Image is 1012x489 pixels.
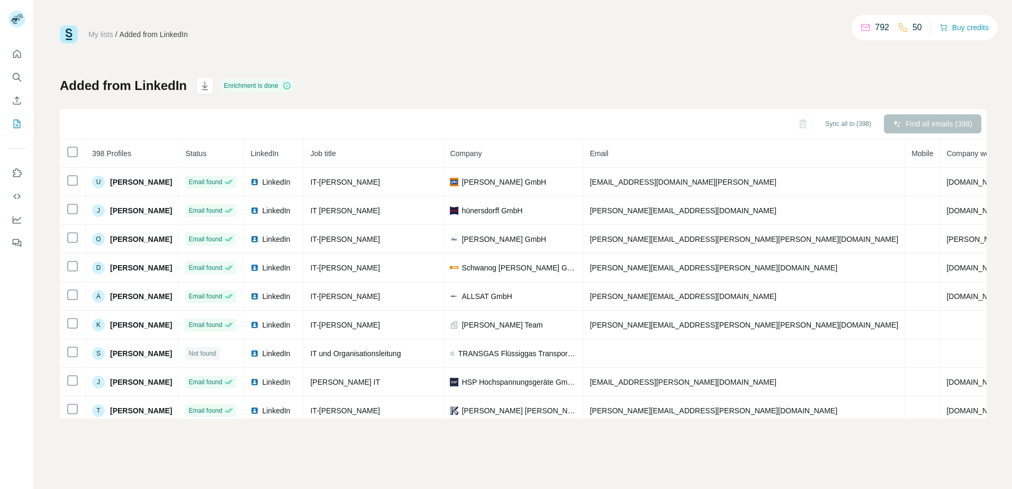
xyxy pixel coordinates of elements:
div: S [92,347,105,360]
span: Email found [188,206,222,215]
span: Email found [188,377,222,387]
span: Email found [188,292,222,301]
img: Surfe Logo [60,25,78,43]
span: [PERSON_NAME] [110,262,172,273]
span: IT-[PERSON_NAME] [310,292,379,301]
div: U [92,176,105,188]
span: LinkedIn [262,320,290,330]
span: [PERSON_NAME] [PERSON_NAME] INGENIEURE GmbH [462,405,576,416]
button: My lists [8,114,25,133]
span: [DOMAIN_NAME] [946,378,1006,386]
img: company-logo [450,292,458,301]
span: LinkedIn [262,234,290,245]
span: IT-[PERSON_NAME] [310,406,379,415]
div: Added from LinkedIn [120,29,188,40]
span: Email [590,149,608,158]
span: [PERSON_NAME][EMAIL_ADDRESS][DOMAIN_NAME] [590,206,776,215]
span: [PERSON_NAME][EMAIL_ADDRESS][PERSON_NAME][DOMAIN_NAME] [590,264,837,272]
span: Schwanog [PERSON_NAME] GmbH [462,262,576,273]
span: [DOMAIN_NAME] [946,406,1006,415]
a: My lists [88,30,113,39]
span: [DOMAIN_NAME] [946,206,1006,215]
button: Use Surfe on LinkedIn [8,164,25,183]
li: / [115,29,118,40]
span: [EMAIL_ADDRESS][PERSON_NAME][DOMAIN_NAME] [590,378,776,386]
button: Sync all to (398) [818,116,879,132]
span: IT-[PERSON_NAME] [310,235,379,243]
span: [DOMAIN_NAME] [946,264,1006,272]
span: Job title [310,149,336,158]
span: LinkedIn [262,205,290,216]
img: LinkedIn logo [250,206,259,215]
button: Feedback [8,233,25,252]
span: [PERSON_NAME][EMAIL_ADDRESS][PERSON_NAME][PERSON_NAME][DOMAIN_NAME] [590,235,898,243]
span: IT-[PERSON_NAME] [310,321,379,329]
span: LinkedIn [262,291,290,302]
span: [PERSON_NAME] GmbH [462,234,546,245]
div: T [92,404,105,417]
span: Email found [188,406,222,415]
img: company-logo [450,378,458,386]
span: 398 Profiles [92,149,131,158]
button: Buy credits [939,20,989,35]
img: company-logo [450,235,458,243]
img: LinkedIn logo [250,264,259,272]
span: [PERSON_NAME][EMAIL_ADDRESS][PERSON_NAME][PERSON_NAME][DOMAIN_NAME] [590,321,898,329]
span: [DOMAIN_NAME] [946,292,1006,301]
span: [PERSON_NAME] [110,205,172,216]
div: Enrichment is done [221,79,294,92]
button: Use Surfe API [8,187,25,206]
button: Dashboard [8,210,25,229]
span: IT und Organisationsleitung [310,349,401,358]
img: LinkedIn logo [250,378,259,386]
span: LinkedIn [262,177,290,187]
span: Email found [188,177,222,187]
div: K [92,319,105,331]
div: A [92,290,105,303]
span: [PERSON_NAME] [110,234,172,245]
span: IT [PERSON_NAME] [310,206,379,215]
p: 792 [875,21,889,34]
span: [PERSON_NAME] [110,291,172,302]
h1: Added from LinkedIn [60,77,187,94]
img: company-logo [450,206,458,215]
img: LinkedIn logo [250,321,259,329]
span: LinkedIn [250,149,278,158]
span: [PERSON_NAME] [110,320,172,330]
span: [PERSON_NAME] IT [310,378,379,386]
span: LinkedIn [262,262,290,273]
img: company-logo [450,406,458,415]
span: Email found [188,263,222,273]
span: [PERSON_NAME] GmbH [462,177,546,187]
img: company-logo [450,178,458,186]
button: Enrich CSV [8,91,25,110]
p: 50 [912,21,922,34]
span: TRANSGAS Flüssiggas Transport und Logistik GmbH & Co. KG [458,348,577,359]
img: LinkedIn logo [250,406,259,415]
span: Company [450,149,482,158]
img: LinkedIn logo [250,292,259,301]
span: LinkedIn [262,377,290,387]
span: [PERSON_NAME] Team [462,320,543,330]
span: [PERSON_NAME] [110,177,172,187]
span: [PERSON_NAME] [110,405,172,416]
span: [PERSON_NAME][EMAIL_ADDRESS][DOMAIN_NAME] [590,292,776,301]
span: [PERSON_NAME] [110,348,172,359]
span: [PERSON_NAME] [110,377,172,387]
span: Email found [188,320,222,330]
img: company-logo [450,266,458,269]
img: LinkedIn logo [250,349,259,358]
span: IT-[PERSON_NAME] [310,178,379,186]
img: LinkedIn logo [250,178,259,186]
span: Company website [946,149,1005,158]
span: IT-[PERSON_NAME] [310,264,379,272]
div: D [92,261,105,274]
span: HSP Hochspannungsgeräte GmbH [462,377,576,387]
div: O [92,233,105,246]
div: J [92,204,105,217]
span: Mobile [911,149,933,158]
span: LinkedIn [262,405,290,416]
span: Email found [188,234,222,244]
span: Not found [188,349,216,358]
span: [PERSON_NAME][EMAIL_ADDRESS][PERSON_NAME][DOMAIN_NAME] [590,406,837,415]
